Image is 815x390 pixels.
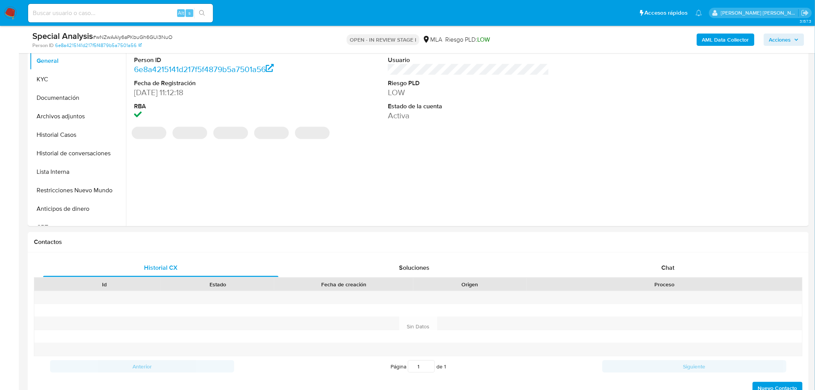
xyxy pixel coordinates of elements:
[801,9,809,17] a: Salir
[188,9,191,17] span: s
[769,34,791,46] span: Acciones
[423,35,442,44] div: MLA
[388,56,549,64] dt: Usuario
[764,34,804,46] button: Acciones
[134,79,295,87] dt: Fecha de Registración
[93,33,173,41] span: # wNZwAAly6aPKbuGh6GUi3NuO
[30,70,126,89] button: KYC
[388,79,549,87] dt: Riesgo PLD
[419,281,521,288] div: Origen
[477,35,490,44] span: LOW
[213,127,248,139] span: ‌
[194,8,210,18] button: search-icon
[30,163,126,181] button: Lista Interna
[30,52,126,70] button: General
[645,9,688,17] span: Accesos rápidos
[50,360,234,373] button: Anterior
[173,127,207,139] span: ‌
[30,144,126,163] button: Historial de conversaciones
[28,8,213,18] input: Buscar usuario o caso...
[32,42,54,49] b: Person ID
[532,281,797,288] div: Proceso
[697,34,755,46] button: AML Data Collector
[445,35,490,44] span: Riesgo PLD:
[134,102,295,111] dt: RBA
[134,64,274,75] a: 6e8a4215141d217f5f4879b5a7501a56
[30,181,126,200] button: Restricciones Nuevo Mundo
[132,127,166,139] span: ‌
[30,107,126,126] button: Archivos adjuntos
[399,263,430,272] span: Soluciones
[166,281,269,288] div: Estado
[30,218,126,237] button: CBT
[32,30,93,42] b: Special Analysis
[391,360,446,373] span: Página de
[800,18,811,24] span: 3.157.3
[134,87,295,98] dd: [DATE] 11:12:18
[388,110,549,121] dd: Activa
[34,238,803,246] h1: Contactos
[30,89,126,107] button: Documentación
[178,9,184,17] span: Alt
[721,9,799,17] p: roberto.munoz@mercadolibre.com
[295,127,330,139] span: ‌
[388,87,549,98] dd: LOW
[55,42,142,49] a: 6e8a4215141d217f5f4879b5a7501a56
[30,126,126,144] button: Historial Casos
[444,363,446,370] span: 1
[144,263,178,272] span: Historial CX
[602,360,786,373] button: Siguiente
[696,10,702,16] a: Notificaciones
[347,34,419,45] p: OPEN - IN REVIEW STAGE I
[388,102,549,111] dt: Estado de la cuenta
[662,263,675,272] span: Chat
[53,281,156,288] div: Id
[280,281,408,288] div: Fecha de creación
[254,127,289,139] span: ‌
[702,34,749,46] b: AML Data Collector
[134,56,295,64] dt: Person ID
[30,200,126,218] button: Anticipos de dinero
